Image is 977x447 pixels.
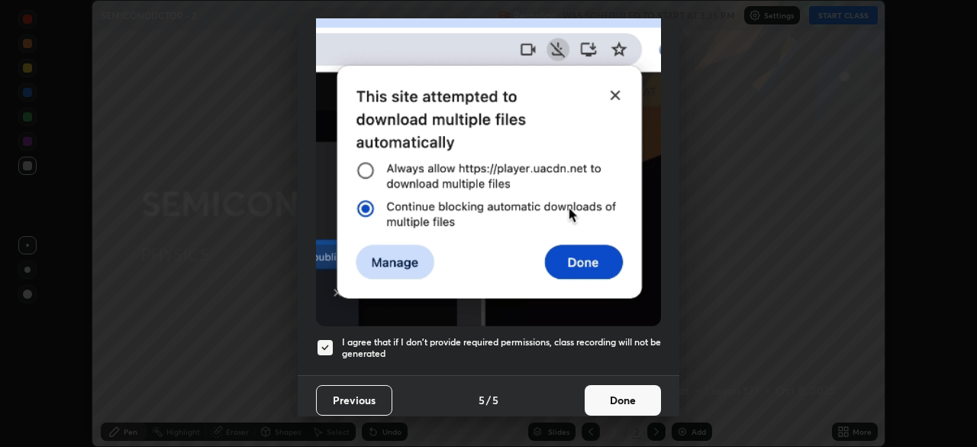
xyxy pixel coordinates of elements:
button: Previous [316,385,392,416]
h5: I agree that if I don't provide required permissions, class recording will not be generated [342,336,661,360]
h4: 5 [492,392,498,408]
h4: 5 [479,392,485,408]
h4: / [486,392,491,408]
button: Done [585,385,661,416]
